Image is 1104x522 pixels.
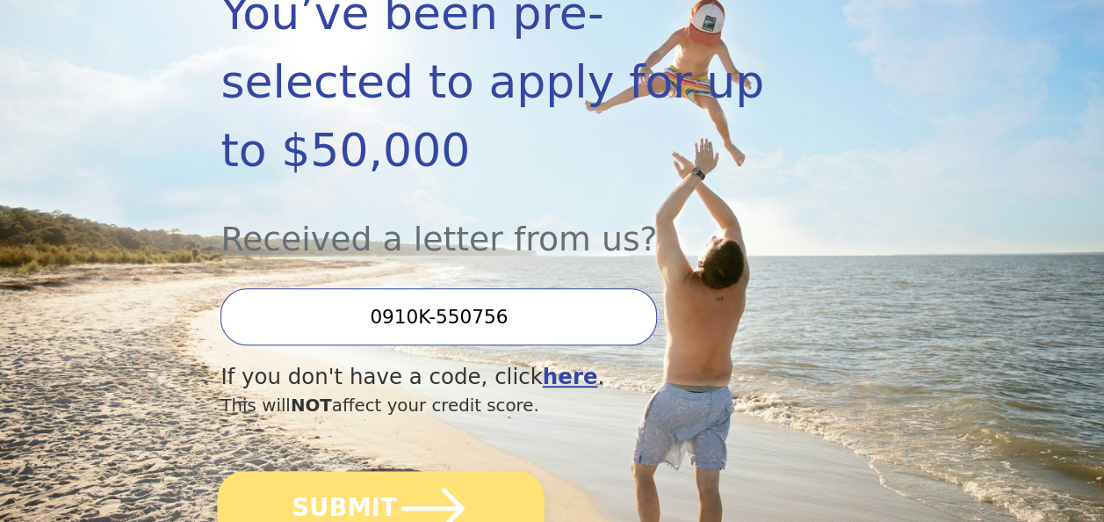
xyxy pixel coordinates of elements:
input: Enter your Offer Code: [220,288,657,345]
div: Received a letter from us? [220,185,783,265]
span: NOT [291,395,332,416]
div: If you don't have a code, click . [220,361,783,394]
div: This will affect your credit score. [220,393,783,419]
a: here [543,364,598,389]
